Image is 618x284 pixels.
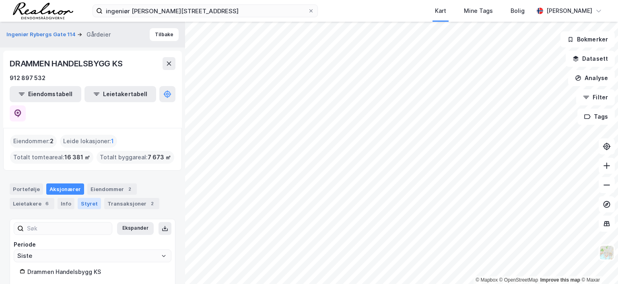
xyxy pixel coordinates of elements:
[10,135,57,148] div: Eiendommer :
[46,183,84,195] div: Aksjonærer
[10,73,45,83] div: 912 897 532
[87,183,137,195] div: Eiendommer
[499,277,538,283] a: OpenStreetMap
[566,51,615,67] button: Datasett
[511,6,525,16] div: Bolig
[599,245,614,260] img: Z
[568,70,615,86] button: Analyse
[546,6,592,16] div: [PERSON_NAME]
[97,151,174,164] div: Totalt byggareal :
[148,200,156,208] div: 2
[60,135,117,148] div: Leide lokasjoner :
[13,2,73,19] img: realnor-logo.934646d98de889bb5806.png
[103,5,308,17] input: Søk på adresse, matrikkel, gårdeiere, leietakere eller personer
[576,89,615,105] button: Filter
[148,152,171,162] span: 7 673 ㎡
[78,198,101,209] div: Styret
[476,277,498,283] a: Mapbox
[577,109,615,125] button: Tags
[117,222,154,235] button: Ekspander
[87,30,111,39] div: Gårdeier
[58,198,74,209] div: Info
[111,136,114,146] span: 1
[6,31,77,39] button: Ingeniør Rybergs Gate 114
[27,267,165,277] div: Drammen Handelsbygg KS
[578,245,618,284] iframe: Chat Widget
[126,185,134,193] div: 2
[540,277,580,283] a: Improve this map
[161,253,167,259] button: Open
[435,6,446,16] div: Kart
[10,86,81,102] button: Eiendomstabell
[464,6,493,16] div: Mine Tags
[24,222,112,235] input: Søk
[14,250,171,262] input: ClearOpen
[50,136,54,146] span: 2
[43,200,51,208] div: 6
[10,183,43,195] div: Portefølje
[14,240,171,249] div: Periode
[150,28,179,41] button: Tilbake
[104,198,159,209] div: Transaksjoner
[84,86,156,102] button: Leietakertabell
[10,151,93,164] div: Totalt tomteareal :
[64,152,90,162] span: 16 381 ㎡
[10,198,54,209] div: Leietakere
[560,31,615,47] button: Bokmerker
[10,57,124,70] div: DRAMMEN HANDELSBYGG KS
[578,245,618,284] div: Kontrollprogram for chat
